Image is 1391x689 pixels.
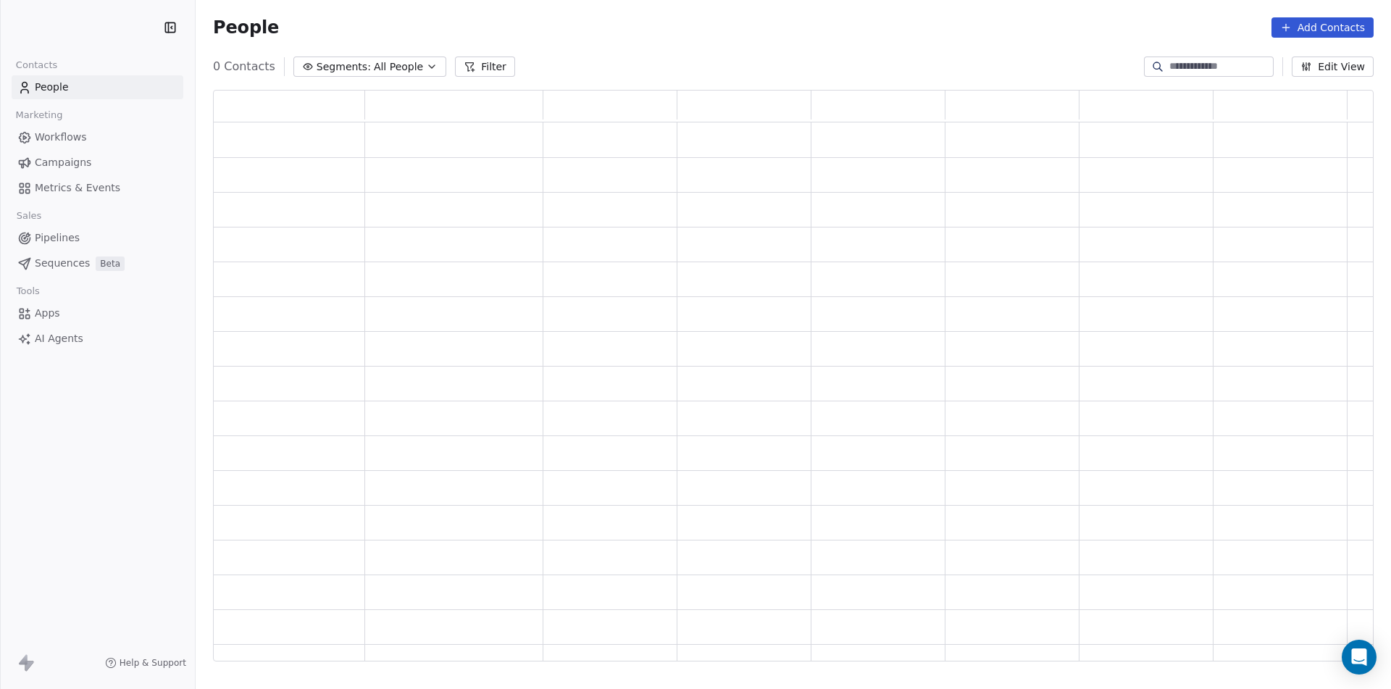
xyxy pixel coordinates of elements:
[12,151,183,175] a: Campaigns
[9,54,64,76] span: Contacts
[35,155,91,170] span: Campaigns
[1342,640,1377,675] div: Open Intercom Messenger
[35,180,120,196] span: Metrics & Events
[12,125,183,149] a: Workflows
[213,58,275,75] span: 0 Contacts
[10,205,48,227] span: Sales
[35,306,60,321] span: Apps
[374,59,423,75] span: All People
[35,331,83,346] span: AI Agents
[12,301,183,325] a: Apps
[1292,57,1374,77] button: Edit View
[12,226,183,250] a: Pipelines
[9,104,69,126] span: Marketing
[35,130,87,145] span: Workflows
[12,75,183,99] a: People
[105,657,186,669] a: Help & Support
[96,256,125,271] span: Beta
[120,657,186,669] span: Help & Support
[35,230,80,246] span: Pipelines
[1271,17,1374,38] button: Add Contacts
[213,17,279,38] span: People
[35,80,69,95] span: People
[12,327,183,351] a: AI Agents
[317,59,371,75] span: Segments:
[35,256,90,271] span: Sequences
[12,176,183,200] a: Metrics & Events
[455,57,515,77] button: Filter
[10,280,46,302] span: Tools
[12,251,183,275] a: SequencesBeta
